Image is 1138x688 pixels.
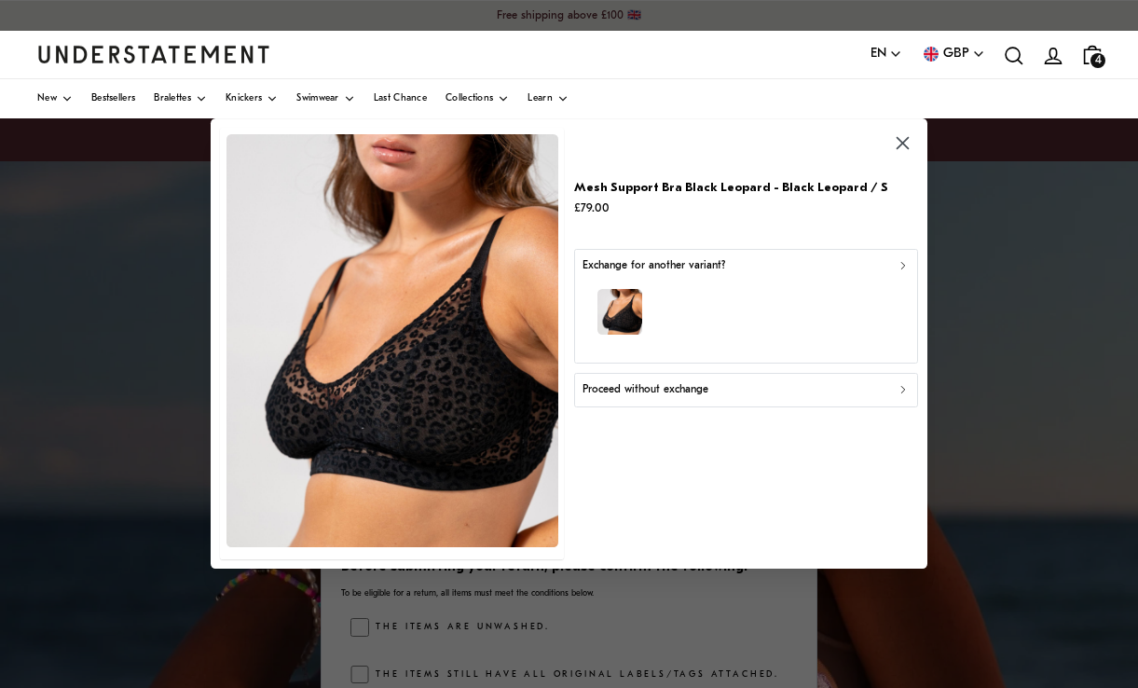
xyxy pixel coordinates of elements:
[921,44,985,64] button: GBP
[37,46,270,62] a: Understatement Homepage
[226,94,262,103] span: Knickers
[374,94,427,103] span: Last Chance
[596,290,642,336] img: model-name=Rae|model-size=XL
[943,44,969,64] span: GBP
[374,79,427,118] a: Last Chance
[582,257,724,275] p: Exchange for another variant?
[154,79,207,118] a: Bralettes
[296,79,354,118] a: Swimwear
[91,79,135,118] a: Bestsellers
[871,44,886,64] span: EN
[154,94,191,103] span: Bralettes
[1073,35,1112,74] a: 4
[528,94,553,103] span: Learn
[574,249,918,364] button: Exchange for another variant?model-name=Rae|model-size=XL
[226,134,558,547] img: mesh-support-plus-black-leopard-393.jpg
[446,94,493,103] span: Collections
[446,79,509,118] a: Collections
[574,374,918,407] button: Proceed without exchange
[574,178,888,198] p: Mesh Support Bra Black Leopard - Black Leopard / S
[871,44,902,64] button: EN
[582,381,707,399] p: Proceed without exchange
[1090,53,1105,68] span: 4
[91,94,135,103] span: Bestsellers
[37,94,57,103] span: New
[226,79,278,118] a: Knickers
[574,199,888,218] p: £79.00
[37,79,73,118] a: New
[296,94,338,103] span: Swimwear
[528,79,569,118] a: Learn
